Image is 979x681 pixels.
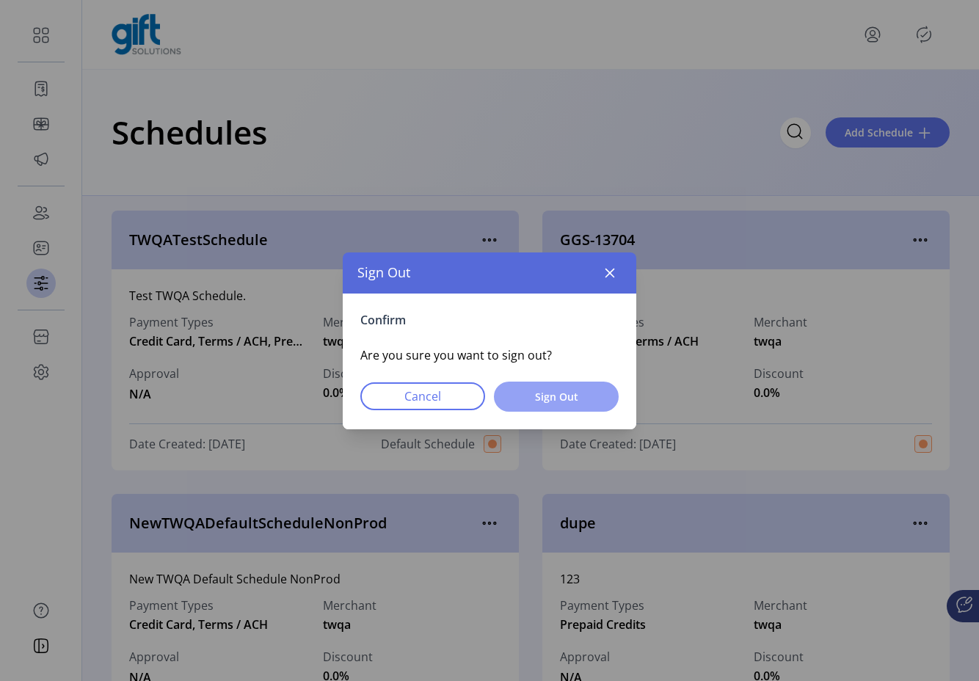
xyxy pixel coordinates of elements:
p: Are you sure you want to sign out? [360,346,619,364]
p: Confirm [360,311,619,329]
span: Cancel [379,387,466,405]
span: Sign Out [357,263,410,283]
span: Sign Out [513,389,600,404]
button: Sign Out [494,382,619,412]
button: Cancel [360,382,485,410]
